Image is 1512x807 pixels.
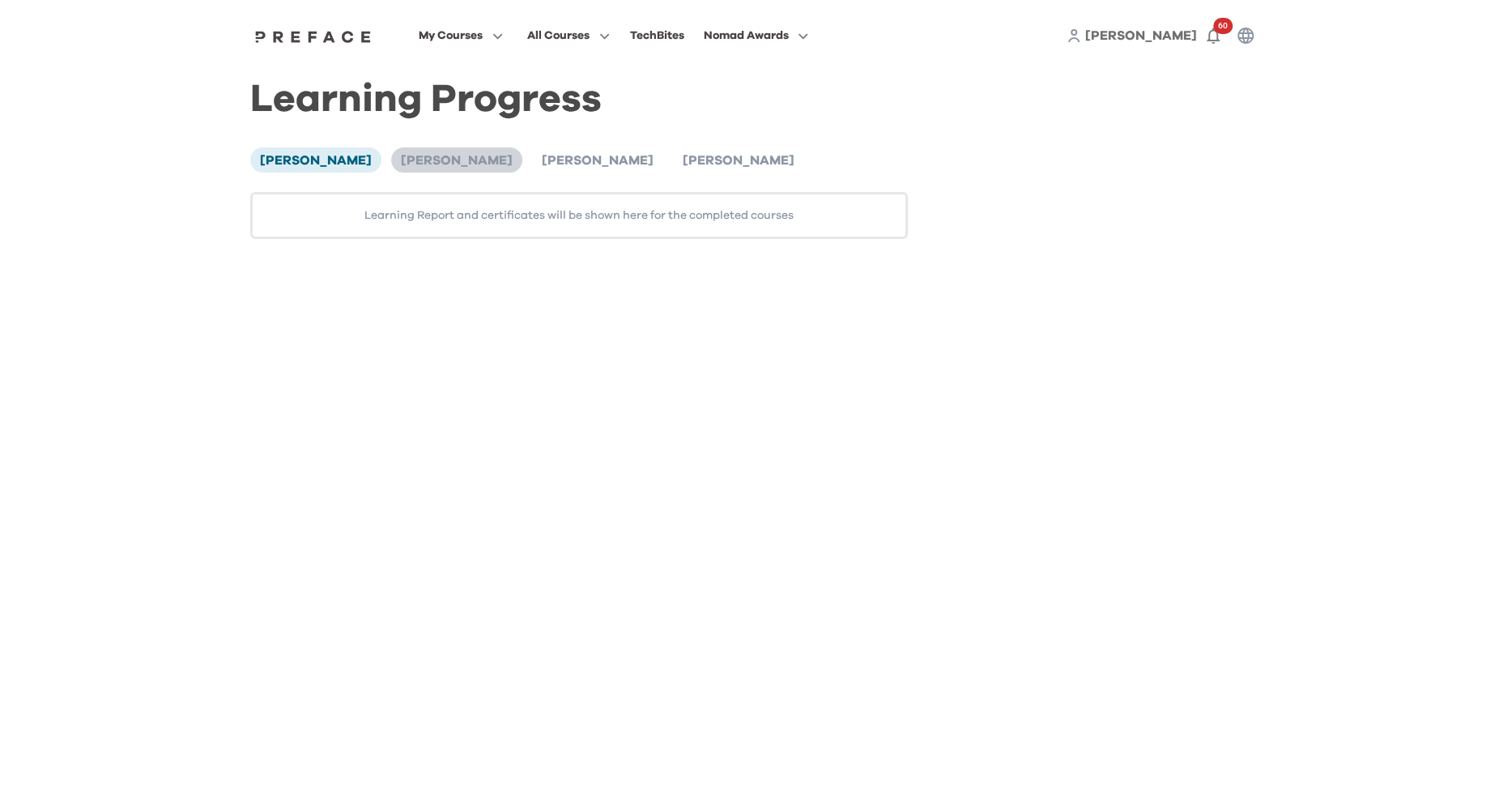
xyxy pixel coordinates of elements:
h1: Learning Progress [250,91,909,109]
div: Learning Report and certificates will be shown here for the completed courses [250,192,909,239]
img: Preface Logo [251,30,376,43]
span: [PERSON_NAME] [1085,29,1197,42]
button: My Courses [414,25,508,46]
button: Nomad Awards [698,25,813,46]
span: Nomad Awards [703,26,788,45]
span: 60 [1213,18,1233,34]
span: [PERSON_NAME] [260,154,372,167]
span: [PERSON_NAME] [401,154,513,167]
span: [PERSON_NAME] [542,154,654,167]
button: 60 [1197,19,1229,52]
button: All Courses [522,25,615,46]
span: All Courses [527,26,590,45]
div: TechBites [629,26,684,45]
span: My Courses [419,26,483,45]
a: [PERSON_NAME] [1085,26,1197,45]
a: Preface Logo [251,29,376,42]
span: [PERSON_NAME] [683,154,794,167]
